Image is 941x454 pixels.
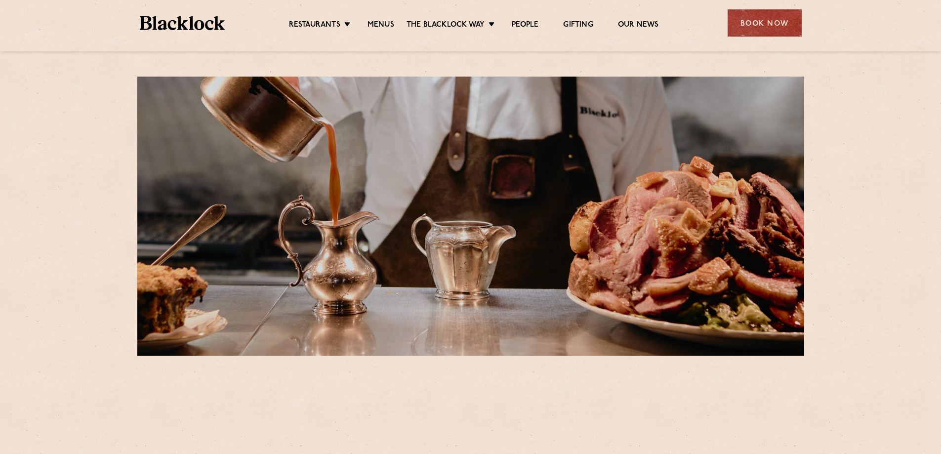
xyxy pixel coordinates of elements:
img: BL_Textured_Logo-footer-cropped.svg [140,16,225,30]
a: The Blacklock Way [407,20,485,31]
a: Menus [368,20,394,31]
div: Book Now [728,9,802,37]
a: People [512,20,538,31]
a: Restaurants [289,20,340,31]
a: Our News [618,20,659,31]
a: Gifting [563,20,593,31]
